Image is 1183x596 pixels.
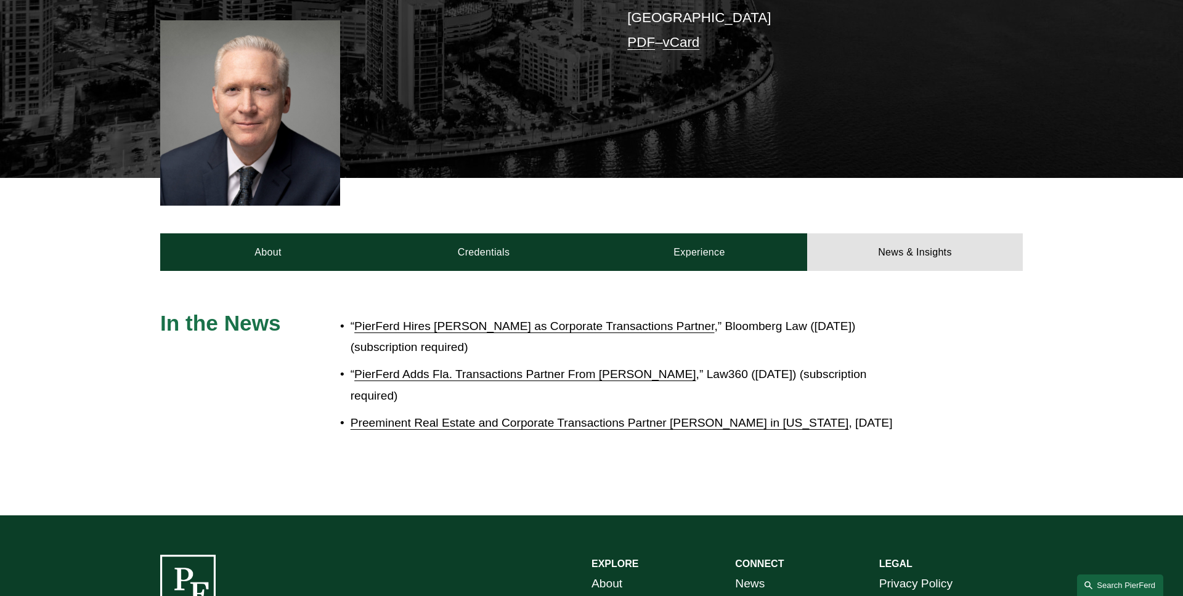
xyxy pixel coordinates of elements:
[351,364,915,406] p: “ ,” Law360 ([DATE]) (subscription required)
[879,558,913,569] strong: LEGAL
[591,558,638,569] strong: EXPLORE
[591,573,622,595] a: About
[735,573,765,595] a: News
[354,368,696,381] a: PierFerd Adds Fla. Transactions Partner From [PERSON_NAME]
[351,416,849,429] a: Preeminent Real Estate and Corporate Transactions Partner [PERSON_NAME] in [US_STATE]
[351,413,915,434] p: , [DATE]
[351,316,915,358] p: “ ,” Bloomberg Law ([DATE]) (subscription required)
[879,573,953,595] a: Privacy Policy
[735,558,784,569] strong: CONNECT
[627,34,655,50] a: PDF
[160,233,376,270] a: About
[376,233,591,270] a: Credentials
[807,233,1023,270] a: News & Insights
[160,311,281,335] span: In the News
[663,34,700,50] a: vCard
[1077,574,1163,596] a: Search this site
[354,320,714,332] a: PierFerd Hires [PERSON_NAME] as Corporate Transactions Partner
[591,233,807,270] a: Experience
